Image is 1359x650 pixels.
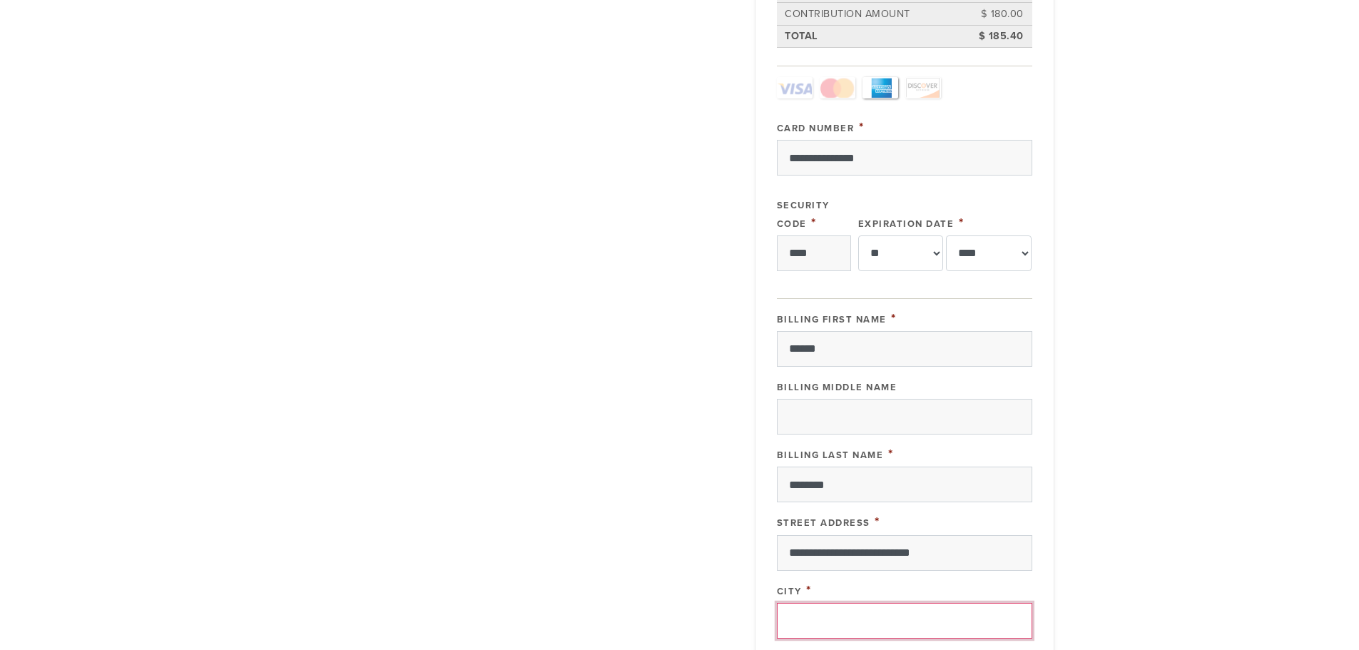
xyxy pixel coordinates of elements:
[777,77,813,98] a: Visa
[783,26,962,46] td: Total
[905,77,941,98] a: Discover
[962,4,1026,24] td: $ 180.00
[777,586,802,597] label: City
[858,235,944,271] select: Expiration Date month
[858,218,955,230] label: Expiration Date
[946,235,1032,271] select: Expiration Date year
[959,215,964,230] span: This field is required.
[777,382,897,393] label: Billing Middle Name
[859,119,865,135] span: This field is required.
[777,123,855,134] label: Card Number
[820,77,855,98] a: MasterCard
[777,314,887,325] label: Billing First Name
[783,4,962,24] td: Contribution Amount
[862,77,898,98] a: Amex
[888,446,894,462] span: This field is required.
[777,200,830,229] label: Security Code
[811,215,817,230] span: This field is required.
[962,26,1026,46] td: $ 185.40
[891,310,897,326] span: This field is required.
[777,450,884,461] label: Billing Last Name
[777,517,870,529] label: Street Address
[875,514,880,529] span: This field is required.
[806,582,812,598] span: This field is required.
